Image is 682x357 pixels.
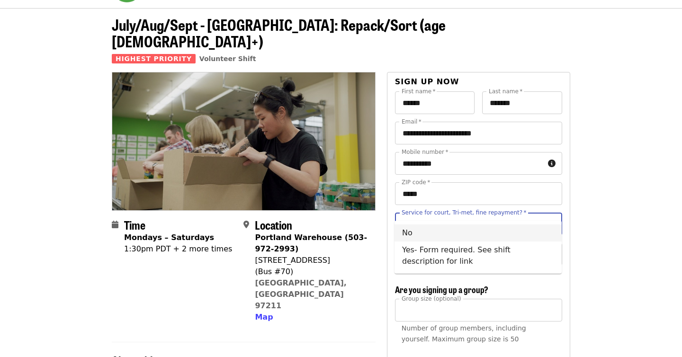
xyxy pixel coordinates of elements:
[395,283,488,295] span: Are you signing up a group?
[402,119,422,125] label: Email
[395,91,475,114] input: First name
[402,89,436,94] label: First name
[112,72,375,210] img: July/Aug/Sept - Portland: Repack/Sort (age 8+) organized by Oregon Food Bank
[124,233,214,242] strong: Mondays – Saturdays
[546,217,559,231] button: Close
[255,216,292,233] span: Location
[395,152,544,175] input: Mobile number
[395,224,562,241] li: No
[489,89,522,94] label: Last name
[395,122,562,144] input: Email
[124,216,145,233] span: Time
[482,91,562,114] input: Last name
[112,54,196,63] span: Highest Priority
[124,243,232,255] div: 1:30pm PDT + 2 more times
[395,182,562,205] input: ZIP code
[255,255,368,266] div: [STREET_ADDRESS]
[402,210,527,215] label: Service for court, Tri-met, fine repayment?
[255,266,368,277] div: (Bus #70)
[395,241,562,270] li: Yes- Form required. See shift description for link
[402,295,461,302] span: Group size (optional)
[112,13,446,52] span: July/Aug/Sept - [GEOGRAPHIC_DATA]: Repack/Sort (age [DEMOGRAPHIC_DATA]+)
[199,55,256,62] a: Volunteer Shift
[255,312,273,321] span: Map
[402,179,430,185] label: ZIP code
[395,299,562,321] input: [object Object]
[402,149,448,155] label: Mobile number
[255,233,367,253] strong: Portland Warehouse (503-972-2993)
[255,312,273,323] button: Map
[533,217,547,231] button: Clear
[402,324,526,343] span: Number of group members, including yourself. Maximum group size is 50
[548,159,556,168] i: circle-info icon
[255,278,347,310] a: [GEOGRAPHIC_DATA], [GEOGRAPHIC_DATA] 97211
[395,77,459,86] span: Sign up now
[243,220,249,229] i: map-marker-alt icon
[112,220,118,229] i: calendar icon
